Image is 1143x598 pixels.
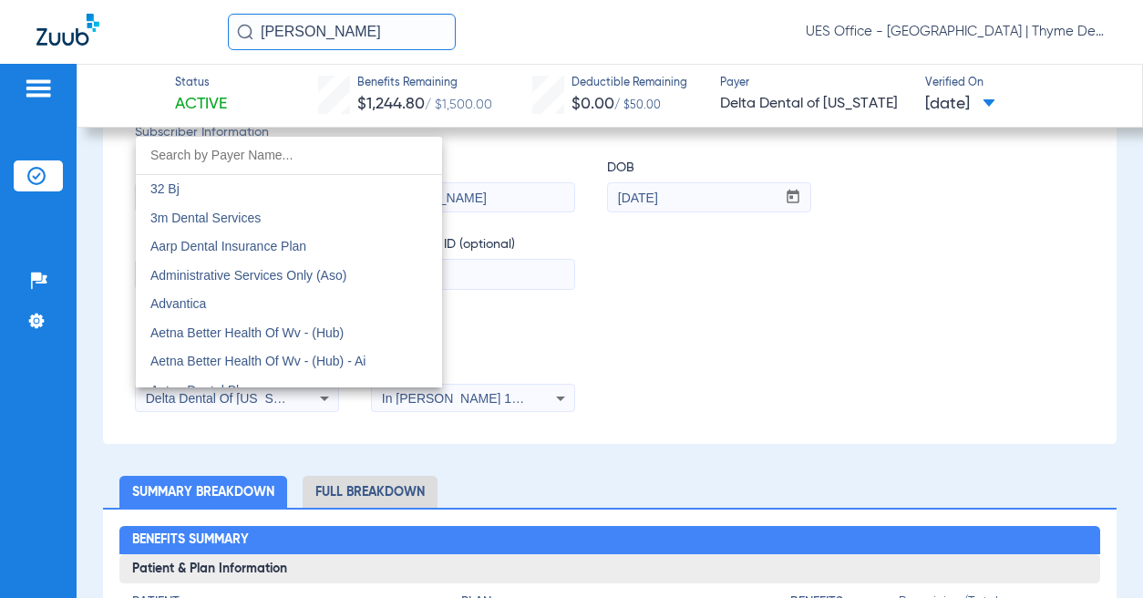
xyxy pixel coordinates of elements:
span: 32 Bj [150,181,180,196]
span: Aetna Better Health Of Wv - (Hub) - Ai [150,354,366,368]
span: Aetna Better Health Of Wv - (Hub) [150,325,344,340]
iframe: Chat Widget [1052,510,1143,598]
span: 3m Dental Services [150,211,261,225]
span: Aetna Dental Plans [150,383,260,397]
span: Aarp Dental Insurance Plan [150,239,306,253]
span: Advantica [150,296,206,311]
input: dropdown search [136,137,442,174]
span: Administrative Services Only (Aso) [150,268,347,283]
